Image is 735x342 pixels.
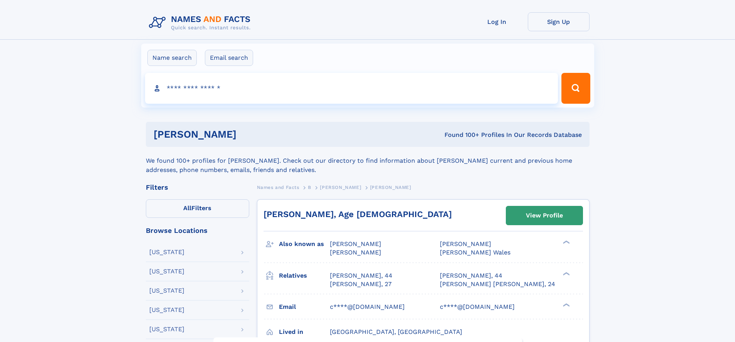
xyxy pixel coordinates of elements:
button: Search Button [561,73,590,104]
span: [PERSON_NAME] [320,185,361,190]
h3: Relatives [279,269,330,282]
label: Name search [147,50,197,66]
img: Logo Names and Facts [146,12,257,33]
a: [PERSON_NAME], 44 [440,271,502,280]
div: [US_STATE] [149,326,184,332]
div: [US_STATE] [149,307,184,313]
div: [US_STATE] [149,288,184,294]
div: Filters [146,184,249,191]
span: [PERSON_NAME] Wales [440,249,510,256]
span: [PERSON_NAME] [370,185,411,190]
div: ❯ [561,271,570,276]
div: [US_STATE] [149,249,184,255]
span: [PERSON_NAME] [330,240,381,248]
input: search input [145,73,558,104]
a: [PERSON_NAME] [PERSON_NAME], 24 [440,280,555,288]
h1: [PERSON_NAME] [154,130,341,139]
span: B [308,185,311,190]
div: We found 100+ profiles for [PERSON_NAME]. Check out our directory to find information about [PERS... [146,147,590,175]
div: View Profile [526,207,563,224]
h3: Email [279,300,330,313]
label: Email search [205,50,253,66]
span: [PERSON_NAME] [330,249,381,256]
a: Log In [466,12,528,31]
a: Sign Up [528,12,590,31]
a: B [308,182,311,192]
h3: Lived in [279,325,330,339]
div: ❯ [561,302,570,307]
a: View Profile [506,206,583,225]
div: Browse Locations [146,227,249,234]
div: ❯ [561,240,570,245]
span: [GEOGRAPHIC_DATA], [GEOGRAPHIC_DATA] [330,328,462,335]
a: [PERSON_NAME] [320,182,361,192]
span: All [183,204,191,212]
h3: Also known as [279,238,330,251]
label: Filters [146,199,249,218]
div: Found 100+ Profiles In Our Records Database [340,131,582,139]
a: [PERSON_NAME], 44 [330,271,392,280]
div: [US_STATE] [149,268,184,275]
a: Names and Facts [257,182,299,192]
a: [PERSON_NAME], Age [DEMOGRAPHIC_DATA] [264,209,452,219]
span: [PERSON_NAME] [440,240,491,248]
a: [PERSON_NAME], 27 [330,280,392,288]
